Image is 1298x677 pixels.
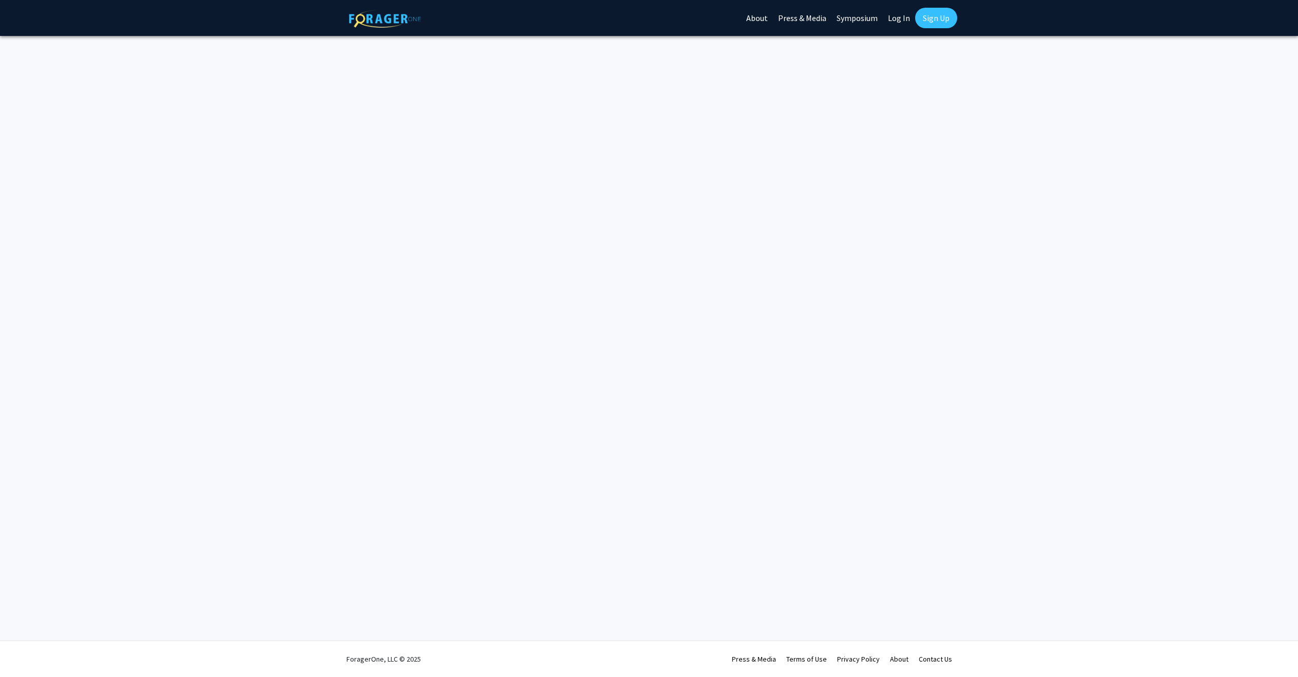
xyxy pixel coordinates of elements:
a: Contact Us [919,654,952,664]
a: Terms of Use [786,654,827,664]
a: Press & Media [732,654,776,664]
a: About [890,654,908,664]
div: ForagerOne, LLC © 2025 [346,641,421,677]
img: ForagerOne Logo [349,10,421,28]
a: Privacy Policy [837,654,880,664]
a: Sign Up [915,8,957,28]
